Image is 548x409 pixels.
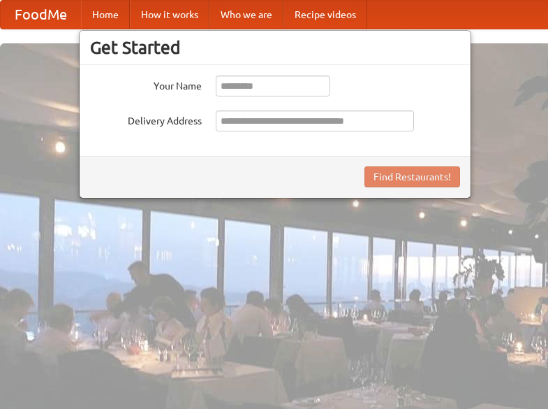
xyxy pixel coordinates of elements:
[81,1,130,29] a: Home
[90,110,202,128] label: Delivery Address
[209,1,283,29] a: Who we are
[90,76,202,93] label: Your Name
[1,1,81,29] a: FoodMe
[90,37,460,58] h3: Get Started
[130,1,209,29] a: How it works
[364,166,460,187] button: Find Restaurants!
[283,1,367,29] a: Recipe videos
